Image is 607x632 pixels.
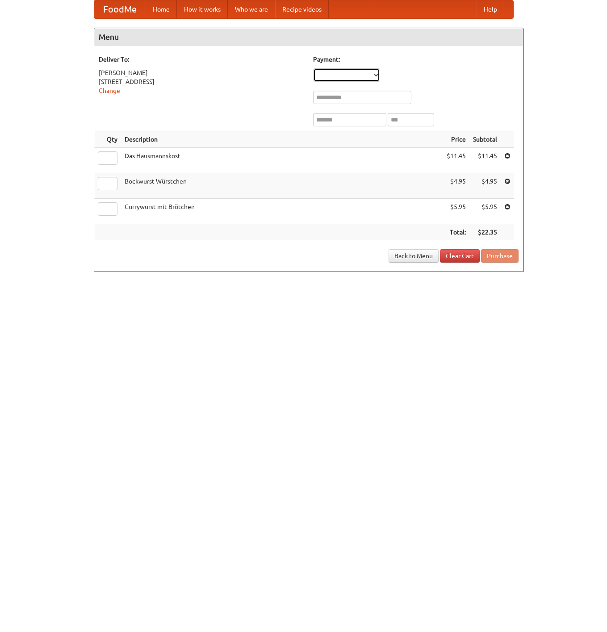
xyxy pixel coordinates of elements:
[146,0,177,18] a: Home
[94,131,121,148] th: Qty
[469,173,501,199] td: $4.95
[121,173,443,199] td: Bockwurst Würstchen
[469,224,501,241] th: $22.35
[99,77,304,86] div: [STREET_ADDRESS]
[469,199,501,224] td: $5.95
[477,0,504,18] a: Help
[443,224,469,241] th: Total:
[443,131,469,148] th: Price
[228,0,275,18] a: Who we are
[443,199,469,224] td: $5.95
[389,249,439,263] a: Back to Menu
[121,199,443,224] td: Currywurst mit Brötchen
[94,28,523,46] h4: Menu
[440,249,480,263] a: Clear Cart
[275,0,329,18] a: Recipe videos
[99,55,304,64] h5: Deliver To:
[121,148,443,173] td: Das Hausmannskost
[469,148,501,173] td: $11.45
[121,131,443,148] th: Description
[469,131,501,148] th: Subtotal
[481,249,519,263] button: Purchase
[177,0,228,18] a: How it works
[99,87,120,94] a: Change
[443,173,469,199] td: $4.95
[94,0,146,18] a: FoodMe
[313,55,519,64] h5: Payment:
[99,68,304,77] div: [PERSON_NAME]
[443,148,469,173] td: $11.45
